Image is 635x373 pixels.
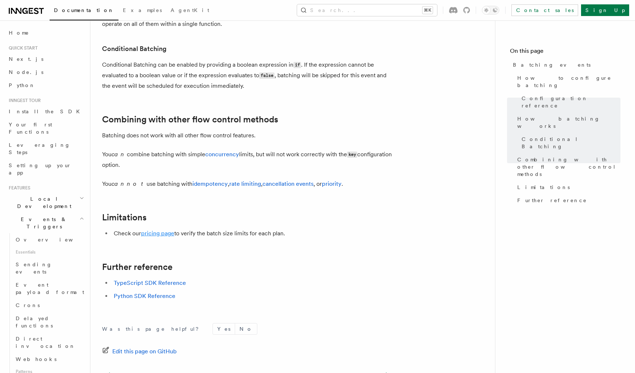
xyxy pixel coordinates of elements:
span: How to configure batching [517,74,620,89]
span: Essentials [13,246,86,258]
p: Was this page helpful? [102,325,204,333]
a: Contact sales [511,4,578,16]
span: Event payload format [16,282,84,295]
span: Node.js [9,69,43,75]
span: Webhooks [16,356,57,362]
span: Next.js [9,56,43,62]
kbd: ⌘K [422,7,433,14]
button: Search...⌘K [297,4,437,16]
span: Configuration reference [522,95,620,109]
a: Install the SDK [6,105,86,118]
h4: On this page [510,47,620,58]
button: Toggle dark mode [482,6,499,15]
a: Sign Up [581,4,629,16]
button: Events & Triggers [6,213,86,233]
span: Install the SDK [9,109,84,114]
span: Python [9,82,35,88]
a: Python SDK Reference [114,292,175,299]
span: Limitations [517,184,570,191]
a: Examples [118,2,166,20]
a: How to configure batching [514,71,620,92]
span: Conditional Batching [522,136,620,150]
span: Examples [123,7,162,13]
p: Batching does not work with all other flow control features. [102,130,394,141]
a: Conditional Batching [102,44,167,54]
span: Leveraging Steps [9,142,70,155]
code: key [347,152,357,158]
a: TypeScript SDK Reference [114,279,186,286]
span: Combining with other flow control methods [517,156,620,178]
span: Delayed functions [16,315,53,329]
a: cancellation events [262,180,313,187]
a: Combining with other flow control methods [514,153,620,181]
button: Yes [213,323,235,334]
span: Sending events [16,262,52,275]
a: Documentation [50,2,118,20]
a: AgentKit [166,2,214,20]
span: Your first Functions [9,122,52,135]
p: You combine batching with simple limits, but will not work correctly with the configuration option. [102,149,394,170]
a: Python [6,79,86,92]
a: Combining with other flow control methods [102,114,278,125]
a: concurrency [205,151,239,158]
p: You use batching with , , , or . [102,179,394,189]
a: How batching works [514,112,620,133]
span: AgentKit [171,7,209,13]
code: if [293,62,301,68]
a: Limitations [102,212,147,223]
a: priority [322,180,342,187]
a: Batching events [510,58,620,71]
em: can [112,151,127,158]
a: Next.js [6,52,86,66]
a: Further reference [102,262,172,272]
span: Home [9,29,29,36]
a: Your first Functions [6,118,86,138]
span: Quick start [6,45,38,51]
a: Edit this page on GitHub [102,346,177,357]
a: Home [6,26,86,39]
p: Conditional Batching can be enabled by providing a boolean expression in . If the expression cann... [102,60,394,91]
a: Event payload format [13,278,86,299]
span: Further reference [517,197,587,204]
span: Direct invocation [16,336,75,349]
a: Overview [13,233,86,246]
button: No [235,323,257,334]
em: cannot [112,180,147,187]
a: idempotency [192,180,228,187]
a: Crons [13,299,86,312]
a: Leveraging Steps [6,138,86,159]
a: Sending events [13,258,86,278]
span: Setting up your app [9,162,71,176]
a: Delayed functions [13,312,86,332]
span: Crons [16,302,40,308]
a: Further reference [514,194,620,207]
span: Inngest tour [6,98,41,103]
span: Edit this page on GitHub [112,346,177,357]
span: How batching works [517,115,620,130]
span: Batching events [513,61,591,68]
span: Events & Triggers [6,216,79,230]
a: Conditional Batching [519,133,620,153]
span: Documentation [54,7,114,13]
a: Node.js [6,66,86,79]
a: Webhooks [13,353,86,366]
span: Local Development [6,195,79,210]
a: Limitations [514,181,620,194]
a: pricing page [141,230,174,237]
span: Features [6,185,30,191]
button: Local Development [6,192,86,213]
a: Setting up your app [6,159,86,179]
a: Direct invocation [13,332,86,353]
code: false [259,72,274,79]
span: Overview [16,237,91,243]
a: rate limiting [229,180,261,187]
li: Check our to verify the batch size limits for each plan. [112,228,394,239]
a: Configuration reference [519,92,620,112]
